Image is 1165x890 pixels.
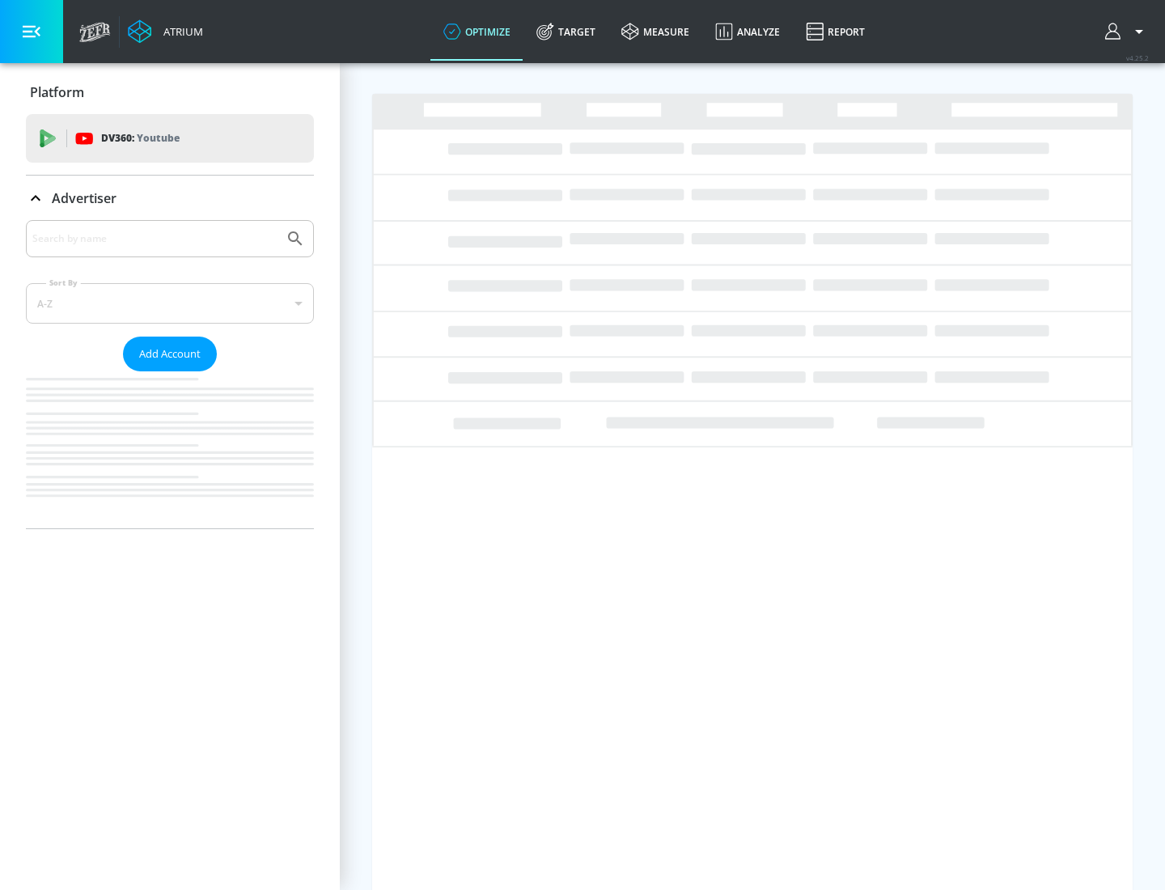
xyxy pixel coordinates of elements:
div: Atrium [157,24,203,39]
a: Atrium [128,19,203,44]
a: Analyze [702,2,793,61]
a: Target [523,2,608,61]
label: Sort By [46,278,81,288]
div: A-Z [26,283,314,324]
input: Search by name [32,228,277,249]
div: Platform [26,70,314,115]
div: DV360: Youtube [26,114,314,163]
p: DV360: [101,129,180,147]
div: Advertiser [26,176,314,221]
span: v 4.25.2 [1126,53,1149,62]
span: Add Account [139,345,201,363]
div: Advertiser [26,220,314,528]
nav: list of Advertiser [26,371,314,528]
p: Platform [30,83,84,101]
p: Advertiser [52,189,116,207]
p: Youtube [137,129,180,146]
a: measure [608,2,702,61]
button: Add Account [123,337,217,371]
a: Report [793,2,878,61]
a: optimize [430,2,523,61]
